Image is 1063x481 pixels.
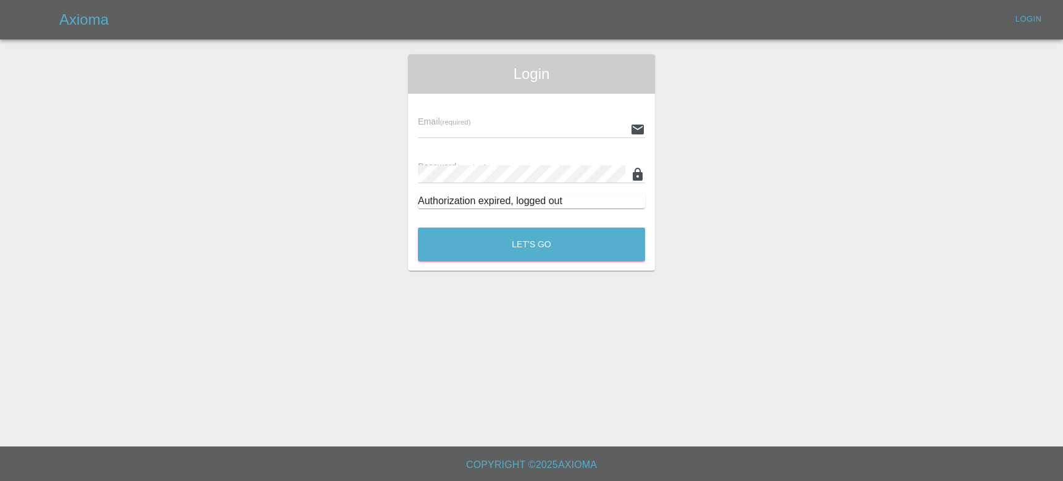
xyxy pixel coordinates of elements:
[1009,10,1048,29] a: Login
[418,117,470,126] span: Email
[457,163,488,171] small: (required)
[418,194,645,208] div: Authorization expired, logged out
[10,456,1053,474] h6: Copyright © 2025 Axioma
[59,10,109,30] h5: Axioma
[418,162,487,171] span: Password
[418,228,645,261] button: Let's Go
[418,64,645,84] span: Login
[440,118,471,126] small: (required)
